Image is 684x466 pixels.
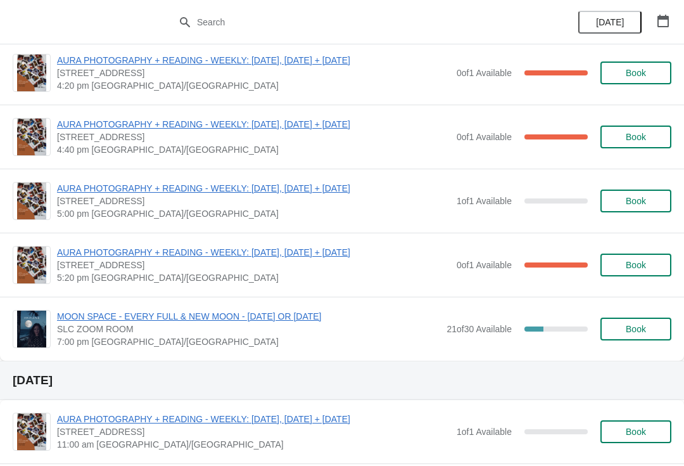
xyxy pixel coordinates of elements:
[457,196,512,206] span: 1 of 1 Available
[57,271,450,284] span: 5:20 pm [GEOGRAPHIC_DATA]/[GEOGRAPHIC_DATA]
[457,427,512,437] span: 1 of 1 Available
[57,67,450,79] span: [STREET_ADDRESS]
[57,259,450,271] span: [STREET_ADDRESS]
[57,323,440,335] span: SLC ZOOM ROOM
[600,318,671,340] button: Book
[57,438,450,451] span: 11:00 am [GEOGRAPHIC_DATA]/[GEOGRAPHIC_DATA]
[57,79,450,92] span: 4:20 pm [GEOGRAPHIC_DATA]/[GEOGRAPHIC_DATA]
[17,247,46,283] img: AURA PHOTOGRAPHY + READING - WEEKLY: FRIDAY, SATURDAY + SUNDAY | 74 Broadway Market, London, UK |...
[600,190,671,212] button: Book
[457,260,512,270] span: 0 of 1 Available
[57,413,450,425] span: AURA PHOTOGRAPHY + READING - WEEKLY: [DATE], [DATE] + [DATE]
[17,413,46,450] img: AURA PHOTOGRAPHY + READING - WEEKLY: FRIDAY, SATURDAY + SUNDAY | 74 Broadway Market, London, UK |...
[600,420,671,443] button: Book
[57,207,450,220] span: 5:00 pm [GEOGRAPHIC_DATA]/[GEOGRAPHIC_DATA]
[57,143,450,156] span: 4:40 pm [GEOGRAPHIC_DATA]/[GEOGRAPHIC_DATA]
[57,310,440,323] span: MOON SPACE - EVERY FULL & NEW MOON - [DATE] OR [DATE]
[626,260,646,270] span: Book
[57,425,450,438] span: [STREET_ADDRESS]
[17,119,46,155] img: AURA PHOTOGRAPHY + READING - WEEKLY: FRIDAY, SATURDAY + SUNDAY | 74 Broadway Market, London, UK |...
[57,118,450,131] span: AURA PHOTOGRAPHY + READING - WEEKLY: [DATE], [DATE] + [DATE]
[57,335,440,348] span: 7:00 pm [GEOGRAPHIC_DATA]/[GEOGRAPHIC_DATA]
[600,61,671,84] button: Book
[596,17,624,27] span: [DATE]
[626,132,646,142] span: Book
[57,195,450,207] span: [STREET_ADDRESS]
[626,68,646,78] span: Book
[457,68,512,78] span: 0 of 1 Available
[578,11,642,34] button: [DATE]
[13,374,671,387] h2: [DATE]
[446,324,512,334] span: 21 of 30 Available
[626,196,646,206] span: Book
[626,324,646,334] span: Book
[626,427,646,437] span: Book
[600,126,671,148] button: Book
[457,132,512,142] span: 0 of 1 Available
[17,183,46,219] img: AURA PHOTOGRAPHY + READING - WEEKLY: FRIDAY, SATURDAY + SUNDAY | 74 Broadway Market, London, UK |...
[57,182,450,195] span: AURA PHOTOGRAPHY + READING - WEEKLY: [DATE], [DATE] + [DATE]
[57,246,450,259] span: AURA PHOTOGRAPHY + READING - WEEKLY: [DATE], [DATE] + [DATE]
[57,54,450,67] span: AURA PHOTOGRAPHY + READING - WEEKLY: [DATE], [DATE] + [DATE]
[600,254,671,276] button: Book
[196,11,513,34] input: Search
[57,131,450,143] span: [STREET_ADDRESS]
[17,311,46,347] img: MOON SPACE - EVERY FULL & NEW MOON - 23RD AUGUST OR 7TH SEPTEMBER | SLC ZOOM ROOM | 7:00 pm Europ...
[17,55,46,91] img: AURA PHOTOGRAPHY + READING - WEEKLY: FRIDAY, SATURDAY + SUNDAY | 74 Broadway Market, London, UK |...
